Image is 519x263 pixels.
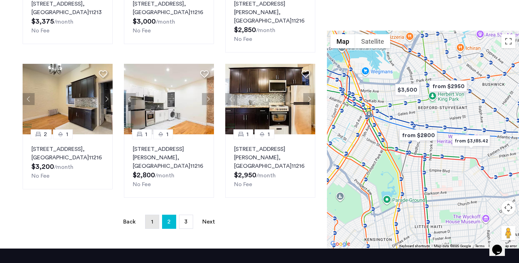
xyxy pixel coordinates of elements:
[133,28,151,33] span: No Fee
[225,93,237,105] button: Previous apartment
[426,78,470,94] div: from $2950
[501,201,515,215] button: Map camera controls
[54,19,73,25] sub: /month
[268,130,270,139] span: 1
[256,27,275,33] sub: /month
[399,244,430,249] button: Keyboard shortcuts
[151,219,153,225] span: 1
[44,130,47,139] span: 2
[234,172,256,179] span: $2,950
[501,226,515,240] button: Drag Pegman onto the map to open Street View
[54,164,73,170] sub: /month
[501,34,515,48] button: Toggle fullscreen view
[184,219,187,225] span: 3
[23,64,113,134] img: 2010_638485458974745088.jpeg
[434,244,471,248] span: Map data ©2025 Google
[234,145,306,170] p: [STREET_ADDRESS][PERSON_NAME] 11216
[167,216,171,227] span: 2
[124,134,214,198] a: 11[STREET_ADDRESS][PERSON_NAME], [GEOGRAPHIC_DATA]11216No Fee
[392,82,422,98] div: $3,500
[123,215,137,228] a: Back
[124,93,136,105] button: Previous apartment
[475,244,484,249] a: Terms (opens in new tab)
[246,130,249,139] span: 1
[155,173,174,178] sub: /month
[133,182,151,187] span: No Fee
[31,18,54,25] span: $3,375
[330,34,355,48] button: Show street map
[489,235,512,256] iframe: chat widget
[23,93,35,105] button: Previous apartment
[202,215,216,228] a: Next
[31,145,104,162] p: [STREET_ADDRESS] 11216
[202,93,214,105] button: Next apartment
[124,64,214,134] img: 2010_638484681518189344.jpeg
[225,64,316,134] img: 2010_638606395619434591.jpeg
[396,127,440,143] div: from $2800
[303,93,315,105] button: Next apartment
[329,239,352,249] a: Open this area in Google Maps (opens a new window)
[145,130,147,139] span: 1
[225,134,315,198] a: 11[STREET_ADDRESS][PERSON_NAME], [GEOGRAPHIC_DATA]11216No Fee
[23,134,113,189] a: 21[STREET_ADDRESS], [GEOGRAPHIC_DATA]11216No Fee
[449,133,493,149] div: from $3,185.42
[133,145,205,170] p: [STREET_ADDRESS][PERSON_NAME] 11216
[31,28,49,33] span: No Fee
[329,239,352,249] img: Google
[234,36,252,42] span: No Fee
[66,130,68,139] span: 1
[156,19,175,25] sub: /month
[489,244,517,249] a: Report a map error
[31,173,49,179] span: No Fee
[31,163,54,170] span: $3,200
[133,18,156,25] span: $3,000
[133,172,155,179] span: $2,800
[101,93,113,105] button: Next apartment
[234,182,252,187] span: No Fee
[166,130,168,139] span: 1
[234,26,256,33] span: $2,850
[23,215,315,229] nav: Pagination
[256,173,276,178] sub: /month
[355,34,390,48] button: Show satellite imagery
